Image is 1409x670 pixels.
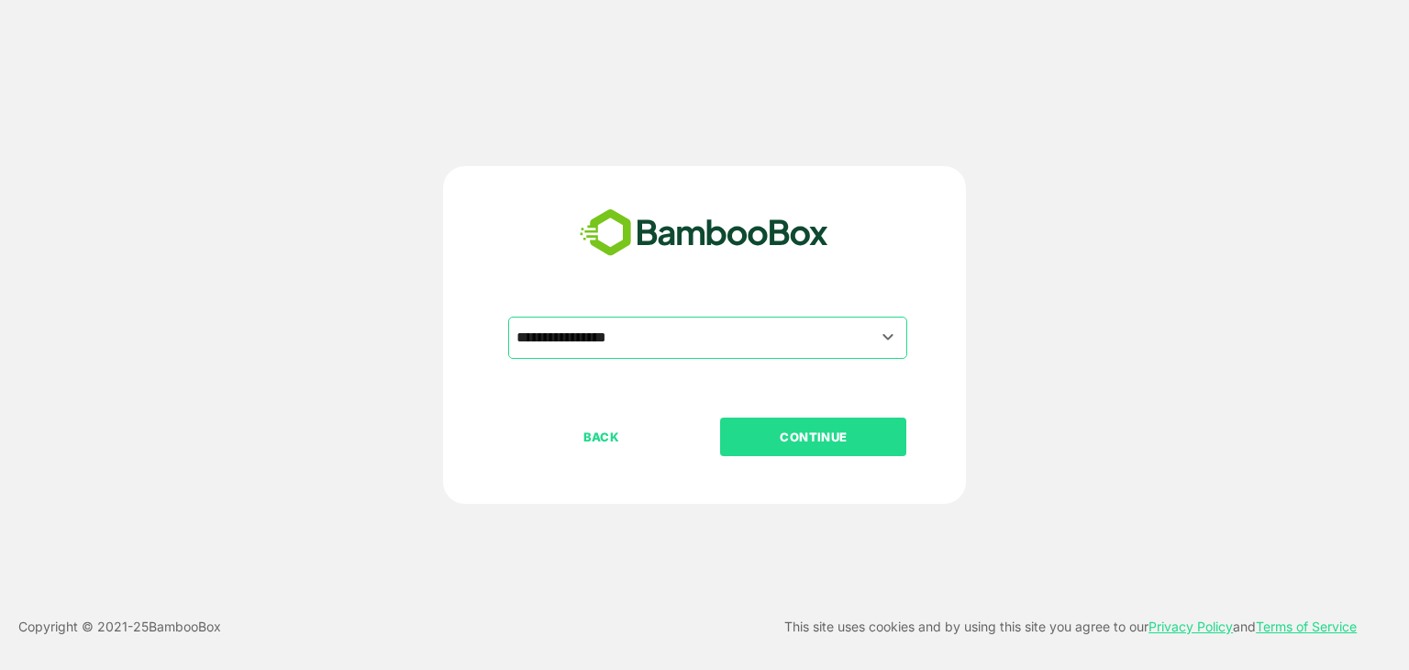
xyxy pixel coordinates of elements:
p: This site uses cookies and by using this site you agree to our and [784,616,1357,638]
p: CONTINUE [722,427,905,447]
button: BACK [508,418,694,456]
p: Copyright © 2021- 25 BambooBox [18,616,221,638]
p: BACK [510,427,693,447]
button: Open [876,325,901,350]
a: Terms of Service [1256,619,1357,634]
button: CONTINUE [720,418,906,456]
img: bamboobox [570,203,838,263]
a: Privacy Policy [1148,619,1233,634]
